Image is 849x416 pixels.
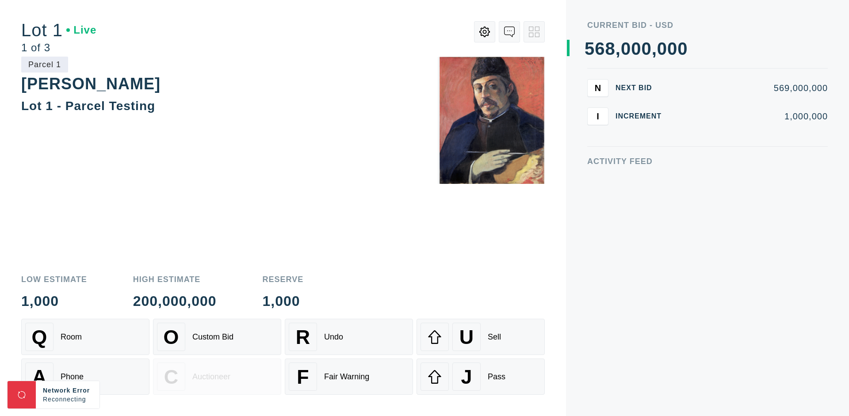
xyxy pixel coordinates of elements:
div: 1,000 [21,294,87,308]
div: Low Estimate [21,275,87,283]
div: 0 [677,40,688,57]
div: Custom Bid [192,332,233,342]
div: 0 [667,40,677,57]
span: Q [32,326,47,348]
div: 1,000,000 [676,112,828,121]
div: High Estimate [133,275,217,283]
div: 6 [595,40,605,57]
span: N [595,83,601,93]
button: JPass [417,359,545,395]
div: 0 [641,40,651,57]
div: 5 [585,40,595,57]
div: Undo [324,332,343,342]
div: Parcel 1 [21,57,68,73]
div: Auctioneer [192,372,230,382]
div: Sell [488,332,501,342]
button: OCustom Bid [153,319,281,355]
div: Phone [61,372,84,382]
div: Lot 1 [21,21,96,39]
span: O [164,326,179,348]
div: Network Error [43,386,92,395]
button: I [587,107,608,125]
div: Live [66,25,96,35]
div: [PERSON_NAME] [21,75,161,93]
div: Increment [616,113,669,120]
div: 1 of 3 [21,42,96,53]
div: Fair Warning [324,372,369,382]
div: 0 [631,40,641,57]
div: 569,000,000 [676,84,828,92]
span: U [459,326,474,348]
div: 1,000 [263,294,304,308]
div: Activity Feed [587,157,828,165]
button: APhone [21,359,149,395]
div: 0 [621,40,631,57]
span: R [296,326,310,348]
div: Current Bid - USD [587,21,828,29]
div: , [616,40,621,217]
div: Pass [488,372,505,382]
button: QRoom [21,319,149,355]
button: USell [417,319,545,355]
div: Room [61,332,82,342]
div: Reserve [263,275,304,283]
button: CAuctioneer [153,359,281,395]
div: Lot 1 - Parcel Testing [21,99,155,113]
span: I [597,111,599,121]
button: N [587,79,608,97]
div: 0 [657,40,667,57]
div: 200,000,000 [133,294,217,308]
div: Next Bid [616,84,669,92]
span: C [164,366,178,388]
div: Reconnecting [43,395,92,404]
div: , [652,40,657,217]
button: RUndo [285,319,413,355]
div: 8 [605,40,616,57]
span: F [297,366,309,388]
span: A [32,366,46,388]
button: FFair Warning [285,359,413,395]
span: J [461,366,472,388]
